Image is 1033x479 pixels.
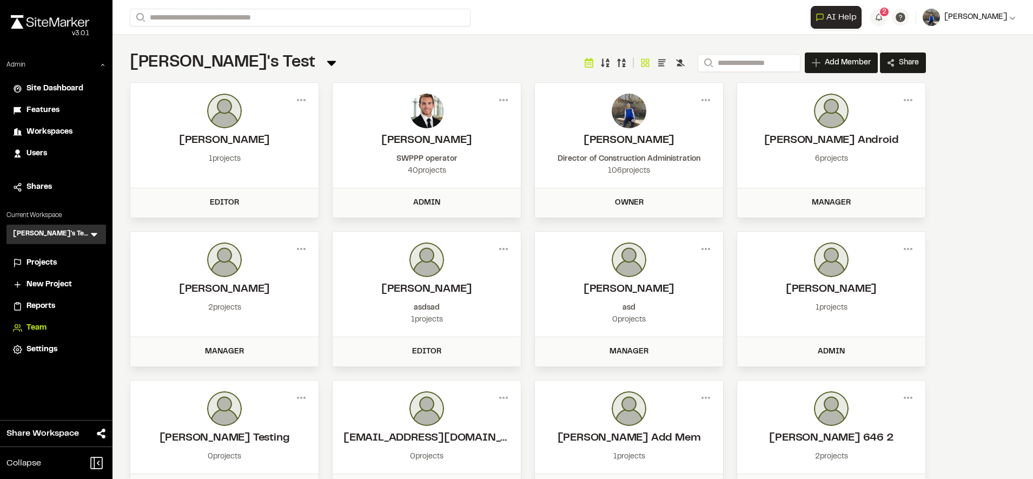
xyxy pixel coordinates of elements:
div: Admin [744,346,919,358]
span: Team [27,322,47,334]
div: 40 projects [343,165,510,177]
span: Collapse [6,457,41,470]
div: SWPPP operator [343,153,510,165]
img: rebrand.png [11,15,89,29]
span: [PERSON_NAME]'s Test [130,56,315,70]
div: Manager [744,197,919,209]
button: Open AI Assistant [811,6,862,29]
img: photo [207,242,242,277]
span: Add Member [825,57,871,68]
h3: [PERSON_NAME]'s Test [13,229,89,240]
a: Settings [13,344,100,356]
div: Manager [541,346,717,358]
span: Workspaces [27,126,72,138]
div: 1 projects [343,314,510,326]
img: photo [612,391,646,426]
img: photo [814,391,849,426]
div: 1 projects [141,153,308,165]
p: Current Workspace [6,211,106,220]
span: Features [27,104,59,116]
img: photo [207,391,242,426]
h2: Troy Brennan [546,133,712,149]
span: Reports [27,300,55,312]
img: photo [409,242,444,277]
div: asdsad [343,302,510,314]
div: Editor [137,197,312,209]
a: Reports [13,300,100,312]
div: asd [546,302,712,314]
div: Open AI Assistant [811,6,866,29]
img: photo [409,94,444,128]
span: Projects [27,257,57,269]
a: New Project [13,279,100,291]
a: Users [13,148,100,160]
div: 0 projects [141,451,308,463]
a: Projects [13,257,100,269]
div: 2 projects [141,302,308,314]
div: Admin [339,197,514,209]
img: photo [612,94,646,128]
span: 2 [882,7,886,17]
span: Share Workspace [6,427,79,440]
img: photo [409,391,444,426]
h2: troy brennan [546,281,712,298]
div: 1 projects [748,302,915,314]
span: Users [27,148,47,160]
span: Share [899,57,919,68]
span: Site Dashboard [27,83,83,95]
div: 0 projects [546,314,712,326]
div: 2 projects [748,451,915,463]
img: photo [207,94,242,128]
span: Shares [27,181,52,193]
h2: Troy [141,133,308,149]
h2: Troy Brennan [343,133,510,149]
h2: troyirishbrennan+32@gmail.com [343,430,510,447]
a: Team [13,322,100,334]
div: 6 projects [748,153,915,165]
span: AI Help [826,11,857,24]
div: 1 projects [546,451,712,463]
button: Search [698,54,717,72]
img: photo [814,94,849,128]
span: Settings [27,344,57,356]
img: User [923,9,940,26]
div: Oh geez...please don't... [11,29,89,38]
h2: Troy Testing [141,430,308,447]
span: [PERSON_NAME] [944,11,1007,23]
p: Admin [6,60,25,70]
button: [PERSON_NAME] [923,9,1016,26]
a: Features [13,104,100,116]
h2: Troy Android [748,133,915,149]
h2: Troy Brennan [141,281,308,298]
div: Owner [541,197,717,209]
a: Include Deactivated Members [674,56,687,69]
h2: Troy [748,281,915,298]
div: 0 projects [343,451,510,463]
h2: Troy Add Mem [546,430,712,447]
img: photo [612,242,646,277]
a: Shares [13,181,100,193]
h2: Troy brenmnan [343,281,510,298]
span: New Project [27,279,72,291]
div: Manager [137,346,312,358]
div: Director of Construction Administration [546,153,712,165]
a: Site Dashboard [13,83,100,95]
img: photo [814,242,849,277]
a: Workspaces [13,126,100,138]
h2: Troy 646 2 [748,430,915,447]
div: Editor [339,346,514,358]
div: 106 projects [546,165,712,177]
button: 2 [870,9,888,26]
button: Search [130,9,149,27]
